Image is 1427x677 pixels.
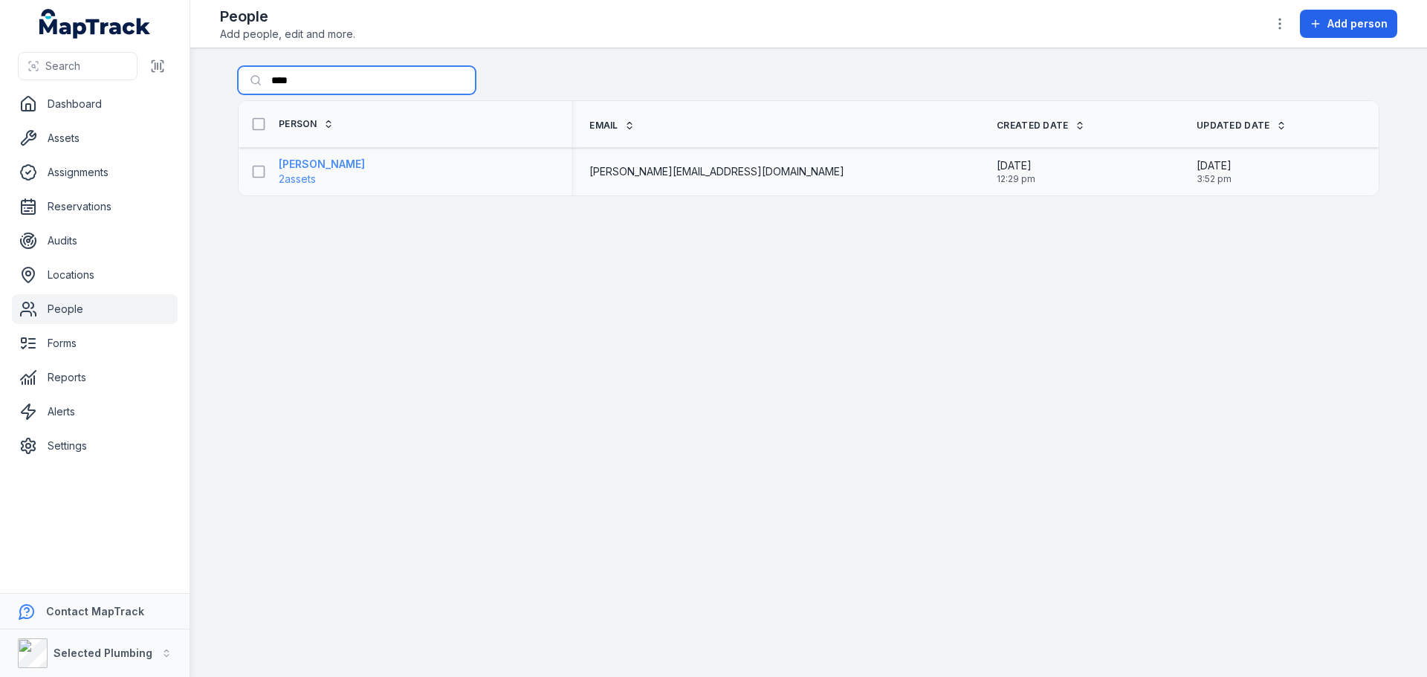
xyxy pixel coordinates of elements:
a: MapTrack [39,9,151,39]
a: [PERSON_NAME]2assets [279,157,365,187]
button: Search [18,52,137,80]
span: [DATE] [997,158,1035,173]
span: Search [45,59,80,74]
span: Add person [1327,16,1388,31]
a: Assets [12,123,178,153]
time: 1/14/2025, 12:29:42 PM [997,158,1035,185]
span: 3:52 pm [1197,173,1232,185]
span: Email [589,120,618,132]
a: Locations [12,260,178,290]
a: Forms [12,328,178,358]
span: [PERSON_NAME][EMAIL_ADDRESS][DOMAIN_NAME] [589,164,844,179]
a: People [12,294,178,324]
h2: People [220,6,355,27]
span: 12:29 pm [997,173,1035,185]
span: Created Date [997,120,1069,132]
a: Dashboard [12,89,178,119]
span: Add people, edit and more. [220,27,355,42]
span: 2 assets [279,172,316,187]
strong: [PERSON_NAME] [279,157,365,172]
a: Updated Date [1197,120,1287,132]
a: Alerts [12,397,178,427]
strong: Selected Plumbing [54,647,152,659]
a: Created Date [997,120,1085,132]
a: Person [279,118,334,130]
span: Person [279,118,317,130]
a: Settings [12,431,178,461]
a: Audits [12,226,178,256]
a: Assignments [12,158,178,187]
span: Updated Date [1197,120,1270,132]
span: [DATE] [1197,158,1232,173]
time: 8/7/2025, 3:52:49 PM [1197,158,1232,185]
a: Email [589,120,635,132]
a: Reports [12,363,178,392]
strong: Contact MapTrack [46,605,144,618]
button: Add person [1300,10,1397,38]
a: Reservations [12,192,178,221]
